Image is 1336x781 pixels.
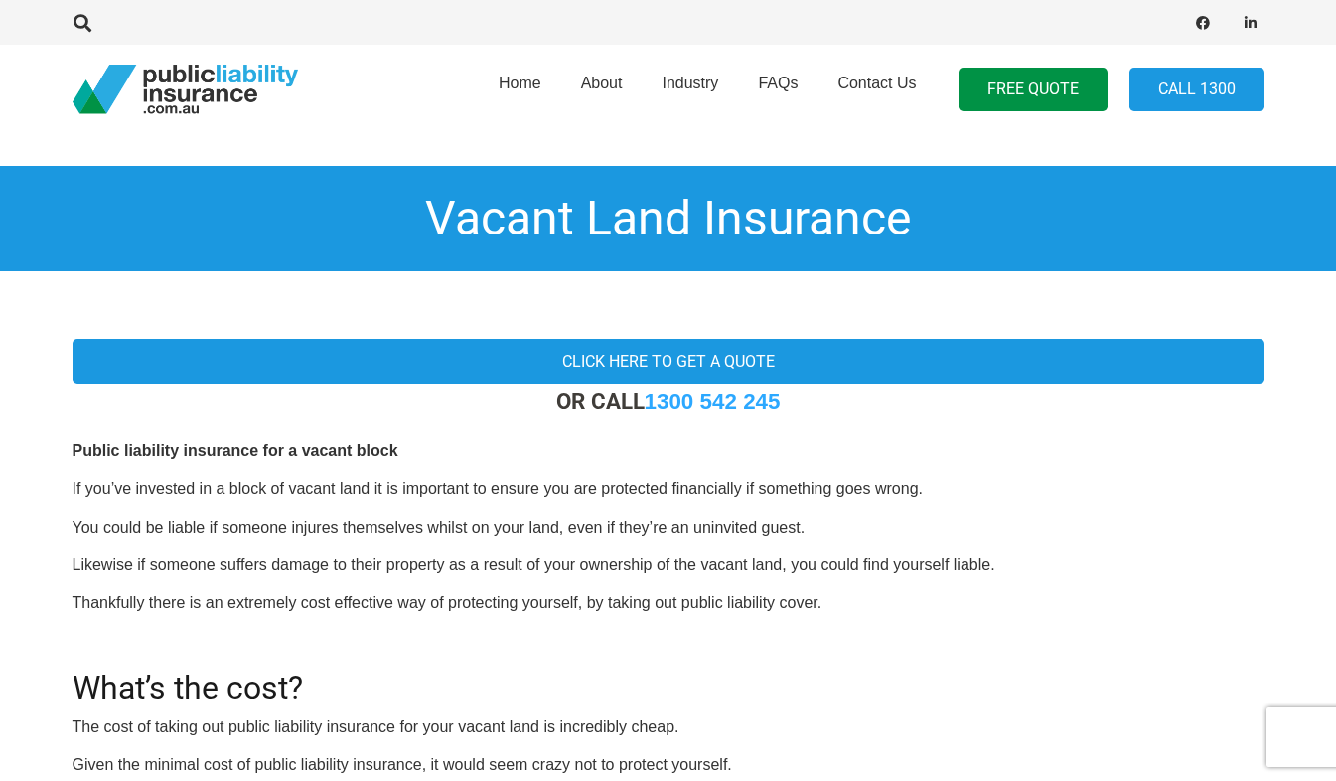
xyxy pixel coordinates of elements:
span: About [581,75,623,91]
a: LinkedIn [1237,9,1264,37]
a: Click here to get a quote [73,339,1264,384]
a: 1300 542 245 [645,390,781,414]
span: Industry [662,75,718,91]
strong: OR CALL [556,389,781,414]
h2: What’s the cost? [73,645,1264,706]
p: Given the minimal cost of public liability insurance, it would seem crazy not to protect yourself. [73,754,1264,776]
span: Contact Us [837,75,916,91]
p: Thankfully there is an extremely cost effective way of protecting yourself, by taking out public ... [73,592,1264,614]
a: Call 1300 [1129,68,1264,112]
a: FAQs [738,39,817,140]
a: Facebook [1189,9,1217,37]
a: FREE QUOTE [959,68,1108,112]
a: pli_logotransparent [73,65,298,114]
a: About [561,39,643,140]
p: You could be liable if someone injures themselves whilst on your land, even if they’re an uninvit... [73,517,1264,539]
a: Contact Us [817,39,936,140]
a: Search [64,14,103,32]
a: Home [479,39,561,140]
span: FAQs [758,75,798,91]
span: Home [499,75,541,91]
p: The cost of taking out public liability insurance for your vacant land is incredibly cheap. [73,716,1264,738]
b: Public liability insurance for a vacant block [73,442,398,459]
a: Industry [642,39,738,140]
p: Likewise if someone suffers damage to their property as a result of your ownership of the vacant ... [73,554,1264,576]
p: If you’ve invested in a block of vacant land it is important to ensure you are protected financia... [73,478,1264,500]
